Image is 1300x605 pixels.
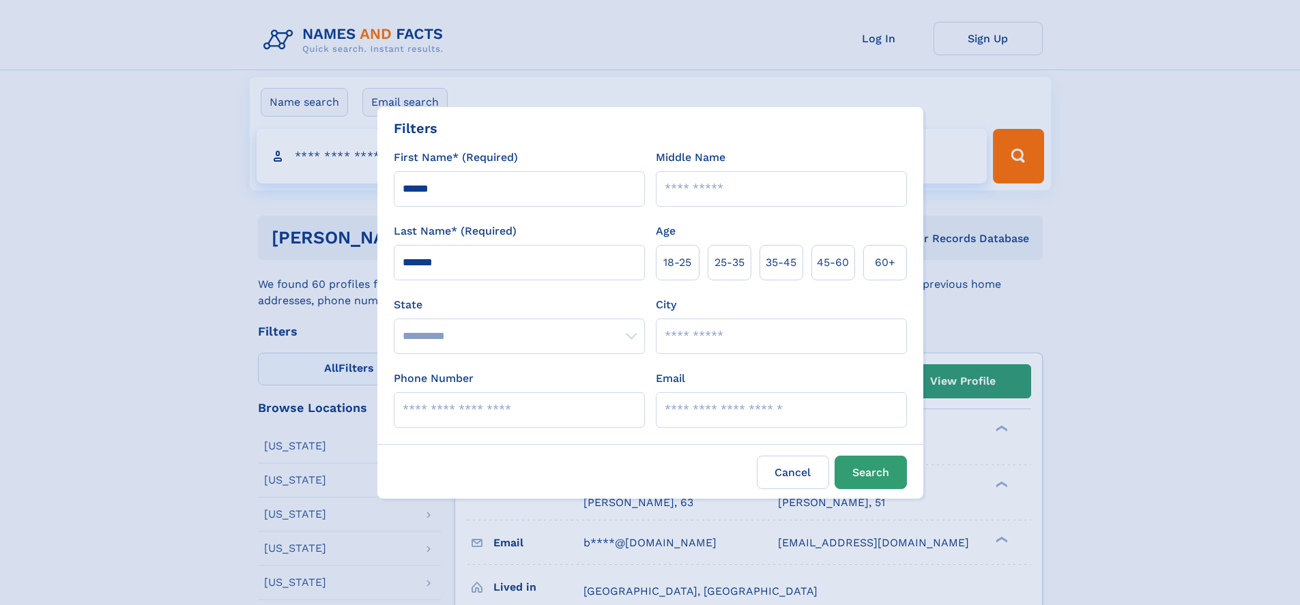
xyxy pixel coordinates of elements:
[663,254,691,271] span: 18‑25
[656,370,685,387] label: Email
[394,297,645,313] label: State
[714,254,745,271] span: 25‑35
[875,254,895,271] span: 60+
[656,223,676,239] label: Age
[835,456,907,489] button: Search
[656,297,676,313] label: City
[817,254,849,271] span: 45‑60
[656,149,725,166] label: Middle Name
[394,149,518,166] label: First Name* (Required)
[394,370,474,387] label: Phone Number
[394,118,437,138] div: Filters
[757,456,829,489] label: Cancel
[766,254,796,271] span: 35‑45
[394,223,517,239] label: Last Name* (Required)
